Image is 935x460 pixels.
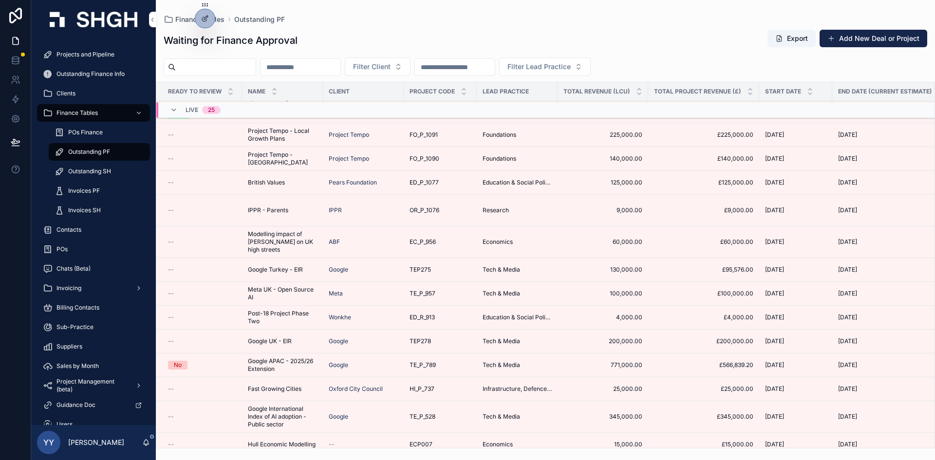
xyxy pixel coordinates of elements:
[410,266,431,274] span: TEP275
[654,361,753,369] a: £566,839.20
[329,361,348,369] a: Google
[654,441,753,448] a: £15,000.00
[186,106,198,114] span: Live
[483,266,520,274] span: Tech & Media
[37,377,150,394] a: Project Management (beta)
[765,179,826,186] a: [DATE]
[37,46,150,63] a: Projects and Pipeline
[168,385,174,393] span: --
[168,266,236,274] a: --
[654,385,753,393] a: £25,000.00
[248,405,317,428] a: Google International Index of AI adoption - Public sector
[654,238,753,246] a: £60,000.00
[168,206,174,214] span: --
[168,441,174,448] span: --
[37,416,150,433] a: Users
[37,240,150,258] a: POs
[37,396,150,414] a: Guidance Doc
[765,290,826,297] a: [DATE]
[329,413,398,421] a: Google
[329,155,369,163] a: Project Tempo
[483,441,552,448] a: Economics
[838,441,857,448] span: [DATE]
[248,310,317,325] span: Post-18 Project Phase Two
[37,104,150,122] a: Finance Tables
[329,206,342,214] a: IPPR
[563,441,642,448] a: 15,000.00
[353,62,391,72] span: Filter Client
[49,163,150,180] a: Outstanding SH
[410,361,471,369] a: TE_P_789
[563,206,642,214] span: 9,000.00
[248,127,317,143] span: Project Tempo - Local Growth Plans
[168,179,236,186] a: --
[329,290,398,297] a: Meta
[654,206,753,214] a: £9,000.00
[56,421,73,428] span: Users
[410,131,471,139] a: FO_P_1091
[563,131,642,139] a: 225,000.00
[765,131,784,139] span: [DATE]
[56,284,81,292] span: Invoicing
[483,337,552,345] a: Tech & Media
[765,131,826,139] a: [DATE]
[56,362,99,370] span: Sales by Month
[410,131,438,139] span: FO_P_1091
[654,290,753,297] a: £100,000.00
[168,413,236,421] a: --
[654,266,753,274] span: £95,576.00
[563,238,642,246] span: 60,000.00
[164,15,224,24] a: Finance Tables
[248,151,317,166] a: Project Tempo - [GEOGRAPHIC_DATA]
[563,337,642,345] span: 200,000.00
[563,413,642,421] a: 345,000.00
[329,441,398,448] a: --
[56,70,125,78] span: Outstanding Finance Info
[329,290,343,297] a: Meta
[168,131,174,139] span: --
[37,299,150,316] a: Billing Contacts
[50,12,137,27] img: App logo
[248,206,317,214] a: IPPR - Parents
[483,131,552,139] a: Foundations
[168,266,174,274] span: --
[49,182,150,200] a: Invoices PF
[563,155,642,163] a: 140,000.00
[168,313,174,321] span: --
[329,266,348,274] a: Google
[168,238,236,246] a: --
[37,357,150,375] a: Sales by Month
[56,90,75,97] span: Clients
[168,337,174,345] span: --
[248,357,317,373] a: Google APAC - 2025/26 Extension
[68,187,100,195] span: Invoices PF
[765,413,826,421] a: [DATE]
[765,290,784,297] span: [DATE]
[234,15,285,24] span: Outstanding PF
[248,179,285,186] span: British Values
[168,290,236,297] a: --
[483,179,552,186] a: Education & Social Policy
[838,313,857,321] span: [DATE]
[483,361,552,369] a: Tech & Media
[820,30,927,47] button: Add New Deal or Project
[37,338,150,355] a: Suppliers
[248,179,317,186] a: British Values
[49,124,150,141] a: POs Finance
[765,385,826,393] a: [DATE]
[248,337,292,345] span: Google UK - EIR
[483,313,552,321] a: Education & Social Policy
[329,385,383,393] a: Oxford City Council
[654,131,753,139] span: £225,000.00
[654,313,753,321] span: £4,000.00
[410,313,471,321] a: ED_R_913
[765,155,784,163] span: [DATE]
[765,179,784,186] span: [DATE]
[175,15,224,24] span: Finance Tables
[765,238,826,246] a: [DATE]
